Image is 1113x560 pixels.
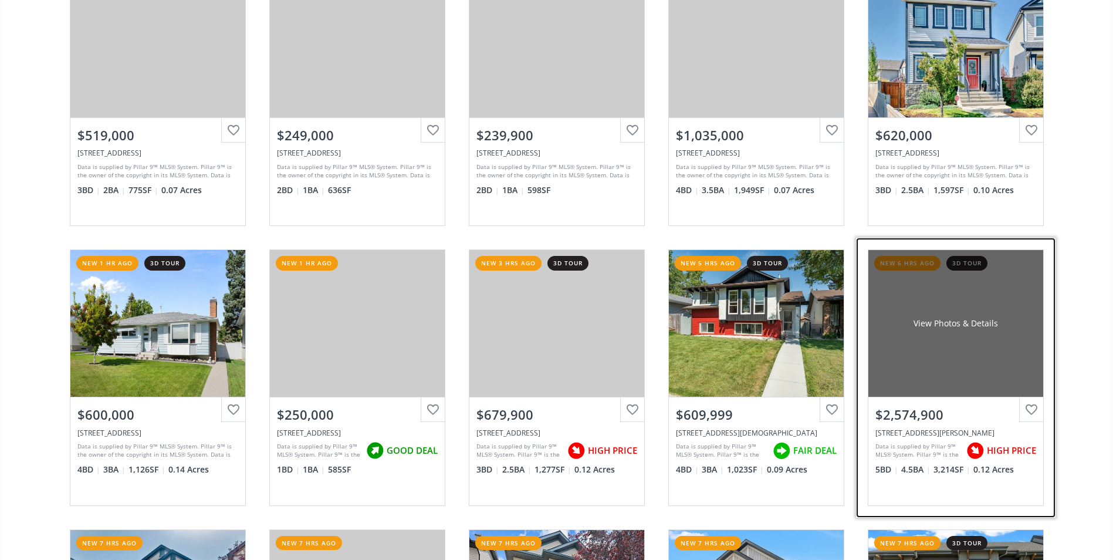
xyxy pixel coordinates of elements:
div: View Photos & Details [914,318,998,329]
span: 4 BD [676,464,699,475]
span: 0.10 Acres [973,184,1014,196]
a: new 1 hr ago3d tour$600,000[STREET_ADDRESS]Data is supplied by Pillar 9™ MLS® System. Pillar 9™ i... [58,238,258,517]
div: $2,574,900 [875,406,1036,424]
span: 1 BA [303,184,325,196]
div: Data is supplied by Pillar 9™ MLS® System. Pillar 9™ is the owner of the copyright in its MLS® Sy... [676,442,767,460]
a: new 5 hrs ago3d tour$609,999[STREET_ADDRESS][DEMOGRAPHIC_DATA]Data is supplied by Pillar 9™ MLS® ... [657,238,856,517]
span: 1,597 SF [933,184,970,196]
span: 3 BD [476,464,499,475]
span: 3 BA [702,464,724,475]
img: rating icon [564,439,588,463]
div: $239,900 [476,126,637,144]
div: 302 Skyview Ranch Drive NE #2314, Calgary, AB T3N 0P5 [476,148,637,158]
span: 0.12 Acres [574,464,615,475]
div: $609,999 [676,406,837,424]
div: $249,000 [277,126,438,144]
span: 1,949 SF [734,184,771,196]
span: 2 BD [277,184,300,196]
span: 4 BD [77,464,100,475]
div: $250,000 [277,406,438,424]
span: GOOD DEAL [387,444,438,457]
span: 1 BD [277,464,300,475]
div: Data is supplied by Pillar 9™ MLS® System. Pillar 9™ is the owner of the copyright in its MLS® Sy... [875,163,1033,180]
span: 0.07 Acres [161,184,202,196]
div: 269 Edgepark Boulevard NW, Calgary, AB T3A 4J1 [77,148,238,158]
span: 585 SF [328,464,351,475]
div: 344 Templeview Drive NE, Calgary, AB T1Y 3W4 [676,428,837,438]
span: HIGH PRICE [588,444,637,457]
div: 436 28 Avenue NW, Calgary, AB T2M2K6 [676,148,837,158]
span: 5 BD [875,464,898,475]
img: rating icon [363,439,387,463]
span: 1,277 SF [534,464,571,475]
div: 48 Copperpond Park SE, Calgary, AB T2Z 1K1 [875,148,1036,158]
span: FAIR DEAL [793,444,837,457]
span: 2 BA [103,184,126,196]
a: new 3 hrs ago3d tour$679,900[STREET_ADDRESS]Data is supplied by Pillar 9™ MLS® System. Pillar 9™ ... [457,238,657,517]
span: 775 SF [128,184,158,196]
span: 636 SF [328,184,351,196]
div: Data is supplied by Pillar 9™ MLS® System. Pillar 9™ is the owner of the copyright in its MLS® Sy... [476,442,561,460]
div: 6312 Lacombe Way SW, Calgary, AB T3E 5T3 [875,428,1036,438]
span: 0.14 Acres [168,464,209,475]
div: 4724 Rundlehorn Drive NE, Calgary, AB T1Y 2N4 [476,428,637,438]
img: rating icon [770,439,793,463]
div: Data is supplied by Pillar 9™ MLS® System. Pillar 9™ is the owner of the copyright in its MLS® Sy... [875,442,960,460]
div: Data is supplied by Pillar 9™ MLS® System. Pillar 9™ is the owner of the copyright in its MLS® Sy... [476,163,634,180]
div: 725 4 Street NE #304, Calgary, AB T2E 3S7 [277,428,438,438]
span: 4 BD [676,184,699,196]
span: 0.12 Acres [973,464,1014,475]
div: $519,000 [77,126,238,144]
span: 2 BD [476,184,499,196]
span: 2.5 BA [502,464,532,475]
span: 3 BD [875,184,898,196]
span: 3 BD [77,184,100,196]
div: Data is supplied by Pillar 9™ MLS® System. Pillar 9™ is the owner of the copyright in its MLS® Sy... [77,442,235,460]
div: Data is supplied by Pillar 9™ MLS® System. Pillar 9™ is the owner of the copyright in its MLS® Sy... [77,163,235,180]
span: 1 BA [303,464,325,475]
span: 1,126 SF [128,464,165,475]
div: $1,035,000 [676,126,837,144]
div: Data is supplied by Pillar 9™ MLS® System. Pillar 9™ is the owner of the copyright in its MLS® Sy... [676,163,834,180]
span: 3 BA [103,464,126,475]
span: HIGH PRICE [987,444,1036,457]
div: Data is supplied by Pillar 9™ MLS® System. Pillar 9™ is the owner of the copyright in its MLS® Sy... [277,163,435,180]
div: $600,000 [77,406,238,424]
a: new 1 hr ago$250,000[STREET_ADDRESS]Data is supplied by Pillar 9™ MLS® System. Pillar 9™ is the o... [258,238,457,517]
span: 0.09 Acres [767,464,807,475]
div: 10535 Shillington Crescent SW, Calgary, AB T2W 0N8 [77,428,238,438]
div: $679,900 [476,406,637,424]
a: new 6 hrs ago3d tourView Photos & Details$2,574,900[STREET_ADDRESS][PERSON_NAME]Data is supplied ... [856,238,1056,517]
span: 1,023 SF [727,464,764,475]
div: 240 Skyview Ranch Road NE #2101, Calgary, AB T3N 0P4 [277,148,438,158]
span: 1 BA [502,184,525,196]
span: 3,214 SF [933,464,970,475]
span: 2.5 BA [901,184,931,196]
img: rating icon [963,439,987,463]
span: 3.5 BA [702,184,731,196]
span: 598 SF [527,184,550,196]
div: Data is supplied by Pillar 9™ MLS® System. Pillar 9™ is the owner of the copyright in its MLS® Sy... [277,442,360,460]
span: 0.07 Acres [774,184,814,196]
div: $620,000 [875,126,1036,144]
span: 4.5 BA [901,464,931,475]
